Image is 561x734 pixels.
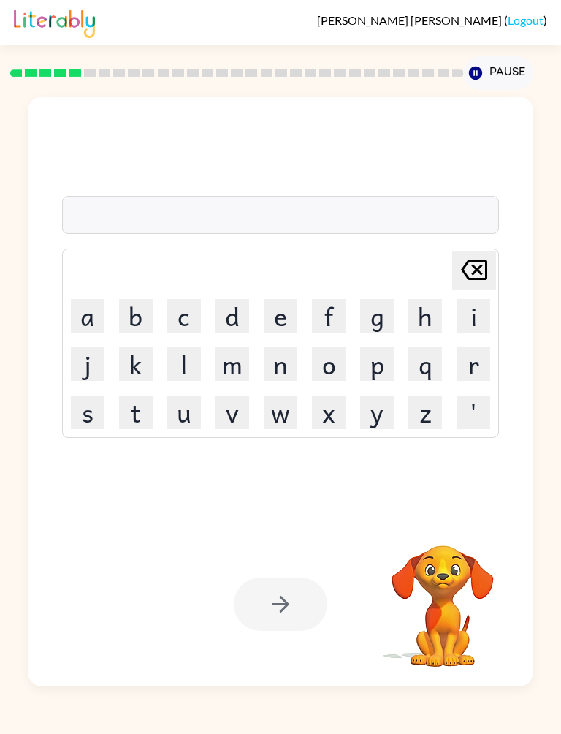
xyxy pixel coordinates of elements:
button: v [215,396,249,429]
button: s [71,396,104,429]
button: f [312,299,346,333]
button: d [215,299,249,333]
button: t [119,396,153,429]
video: Your browser must support playing .mp4 files to use Literably. Please try using another browser. [370,523,516,669]
button: Pause [463,56,533,90]
button: c [167,299,201,333]
button: y [360,396,394,429]
span: [PERSON_NAME] [PERSON_NAME] [317,13,504,27]
button: k [119,347,153,381]
button: ' [457,396,490,429]
a: Logout [508,13,543,27]
button: u [167,396,201,429]
button: i [457,299,490,333]
button: j [71,347,104,381]
button: m [215,347,249,381]
button: w [264,396,297,429]
button: n [264,347,297,381]
button: l [167,347,201,381]
button: q [408,347,442,381]
button: o [312,347,346,381]
button: e [264,299,297,333]
button: x [312,396,346,429]
img: Literably [14,6,95,38]
button: b [119,299,153,333]
button: r [457,347,490,381]
button: p [360,347,394,381]
button: z [408,396,442,429]
button: g [360,299,394,333]
button: h [408,299,442,333]
div: ( ) [317,13,547,27]
button: a [71,299,104,333]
